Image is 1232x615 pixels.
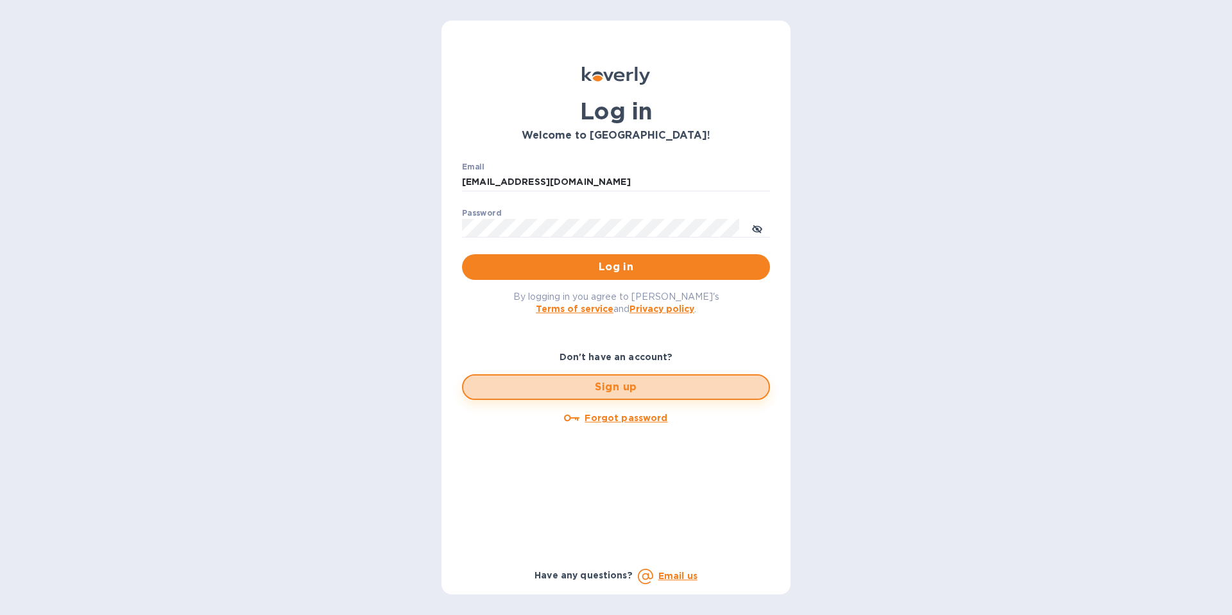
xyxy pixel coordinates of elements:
[472,259,760,275] span: Log in
[658,571,697,581] a: Email us
[535,570,633,580] b: Have any questions?
[462,254,770,280] button: Log in
[462,173,770,192] input: Enter email address
[582,67,650,85] img: Koverly
[474,379,758,395] span: Sign up
[513,291,719,314] span: By logging in you agree to [PERSON_NAME]'s and .
[560,352,673,362] b: Don't have an account?
[536,304,613,314] a: Terms of service
[629,304,694,314] a: Privacy policy
[585,413,667,423] u: Forgot password
[462,163,484,171] label: Email
[462,374,770,400] button: Sign up
[462,130,770,142] h3: Welcome to [GEOGRAPHIC_DATA]!
[462,209,501,217] label: Password
[744,215,770,241] button: toggle password visibility
[462,98,770,125] h1: Log in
